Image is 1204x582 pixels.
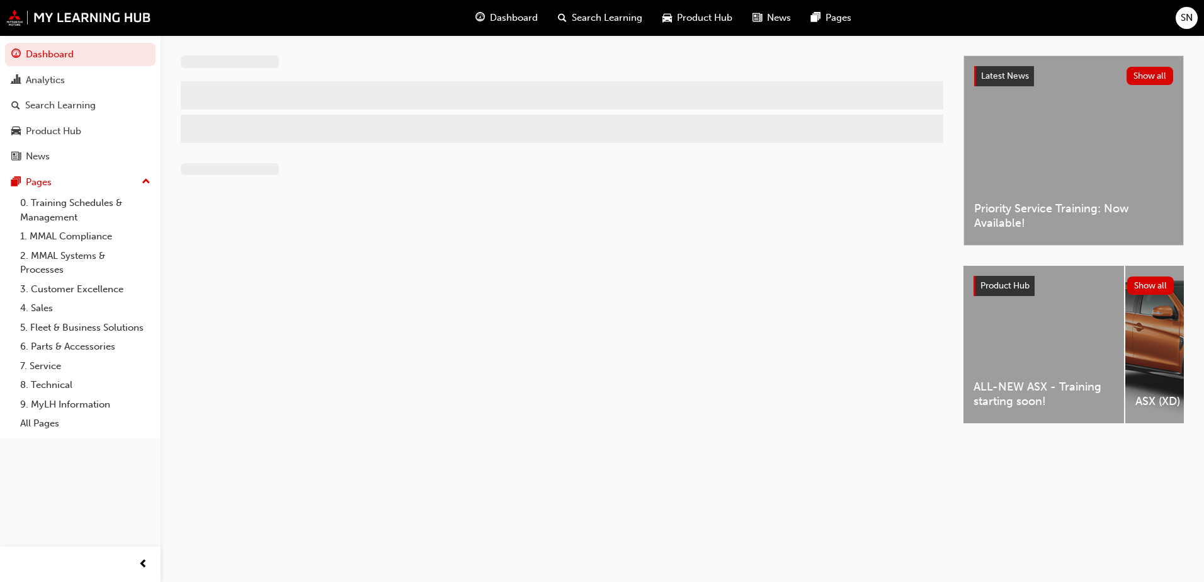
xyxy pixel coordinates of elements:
span: Product Hub [980,280,1030,291]
button: DashboardAnalyticsSearch LearningProduct HubNews [5,40,156,171]
a: pages-iconPages [801,5,861,31]
button: SN [1176,7,1198,29]
span: pages-icon [811,10,821,26]
div: Product Hub [26,124,81,139]
a: 2. MMAL Systems & Processes [15,246,156,280]
span: Product Hub [677,11,732,25]
span: car-icon [662,10,672,26]
span: Dashboard [490,11,538,25]
a: guage-iconDashboard [465,5,548,31]
a: News [5,145,156,168]
a: news-iconNews [742,5,801,31]
span: Priority Service Training: Now Available! [974,202,1173,230]
span: News [767,11,791,25]
span: up-icon [142,174,150,190]
span: Pages [826,11,851,25]
a: ALL-NEW ASX - Training starting soon! [963,266,1124,423]
span: SN [1181,11,1193,25]
a: Product Hub [5,120,156,143]
a: 8. Technical [15,375,156,395]
a: Product HubShow all [974,276,1174,296]
a: 5. Fleet & Business Solutions [15,318,156,338]
span: news-icon [752,10,762,26]
a: 1. MMAL Compliance [15,227,156,246]
button: Pages [5,171,156,194]
a: 6. Parts & Accessories [15,337,156,357]
a: Dashboard [5,43,156,66]
div: Pages [26,175,52,190]
a: 9. MyLH Information [15,395,156,414]
span: search-icon [11,100,20,111]
button: Show all [1127,67,1174,85]
div: News [26,149,50,164]
span: guage-icon [475,10,485,26]
a: 7. Service [15,357,156,376]
span: Search Learning [572,11,642,25]
span: pages-icon [11,177,21,188]
button: Show all [1127,277,1174,295]
a: car-iconProduct Hub [652,5,742,31]
span: news-icon [11,151,21,163]
span: guage-icon [11,49,21,60]
span: prev-icon [139,557,148,573]
div: Search Learning [25,98,96,113]
a: Analytics [5,69,156,92]
a: 3. Customer Excellence [15,280,156,299]
span: car-icon [11,126,21,137]
a: 0. Training Schedules & Management [15,193,156,227]
div: Analytics [26,73,65,88]
span: chart-icon [11,75,21,86]
a: 4. Sales [15,299,156,318]
span: search-icon [558,10,567,26]
a: Search Learning [5,94,156,117]
a: search-iconSearch Learning [548,5,652,31]
a: All Pages [15,414,156,433]
a: Latest NewsShow all [974,66,1173,86]
span: ALL-NEW ASX - Training starting soon! [974,380,1114,408]
span: Latest News [981,71,1029,81]
img: mmal [6,9,151,26]
a: Latest NewsShow allPriority Service Training: Now Available! [963,55,1184,246]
